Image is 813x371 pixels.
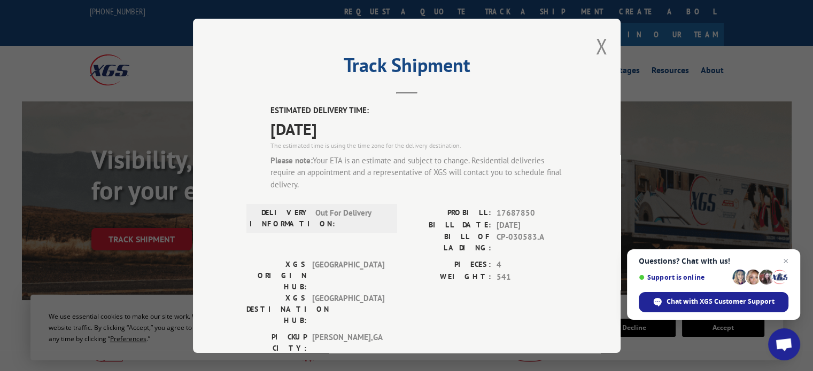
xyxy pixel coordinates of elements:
span: [DATE] [270,116,567,140]
span: [DATE] [497,219,567,231]
label: XGS DESTINATION HUB: [246,293,307,326]
span: Chat with XGS Customer Support [667,297,775,306]
label: PIECES: [407,259,491,271]
label: WEIGHT: [407,271,491,283]
span: Out For Delivery [315,207,388,230]
label: XGS ORIGIN HUB: [246,259,307,293]
h2: Track Shipment [246,58,567,78]
span: Close chat [779,255,792,267]
button: Close modal [595,32,607,60]
label: PICKUP CITY: [246,331,307,354]
label: ESTIMATED DELIVERY TIME: [270,105,567,117]
div: Chat with XGS Customer Support [639,292,788,312]
span: 4 [497,259,567,271]
span: [PERSON_NAME] , GA [312,331,384,354]
label: BILL DATE: [407,219,491,231]
label: DELIVERY INFORMATION: [250,207,310,230]
span: Support is online [639,273,729,281]
span: 17687850 [497,207,567,219]
label: PROBILL: [407,207,491,219]
span: Questions? Chat with us! [639,257,788,265]
div: Open chat [768,328,800,360]
span: 541 [497,271,567,283]
span: [GEOGRAPHIC_DATA] [312,293,384,326]
strong: Please note: [270,155,313,165]
div: The estimated time is using the time zone for the delivery destination. [270,140,567,150]
span: [GEOGRAPHIC_DATA] [312,259,384,293]
div: Your ETA is an estimate and subject to change. Residential deliveries require an appointment and ... [270,154,567,191]
label: BILL OF LADING: [407,231,491,254]
span: CP-030583.A [497,231,567,254]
